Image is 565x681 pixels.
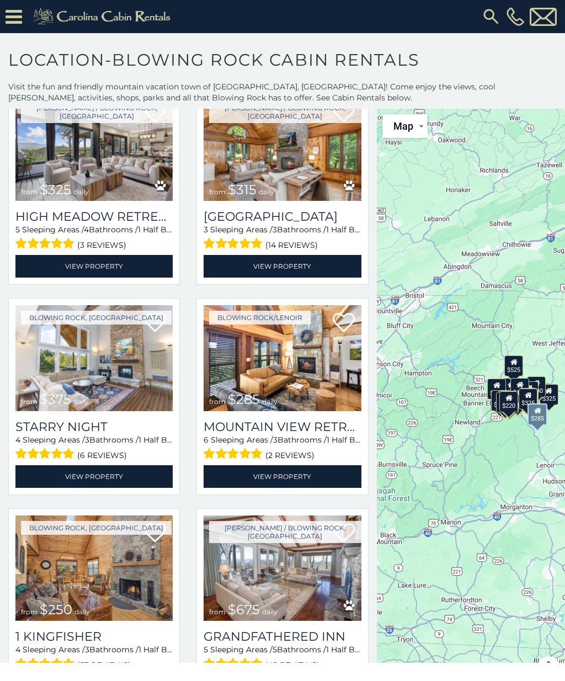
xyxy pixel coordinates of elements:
[15,465,173,488] a: View Property
[262,397,278,406] span: daily
[273,225,277,235] span: 3
[85,435,89,445] span: 3
[382,114,428,138] button: Change map style
[209,521,361,543] a: [PERSON_NAME] / Blowing Rock, [GEOGRAPHIC_DATA]
[259,188,274,196] span: daily
[327,435,377,445] span: 1 Half Baths /
[15,435,20,445] span: 4
[40,391,71,407] span: $375
[204,515,361,621] img: Grandfathered Inn
[21,608,38,616] span: from
[209,101,361,123] a: [PERSON_NAME] / Blowing Rock, [GEOGRAPHIC_DATA]
[28,6,180,28] img: Khaki-logo.png
[15,515,173,621] a: 1 Kingfisher from $250 daily
[15,95,173,201] a: High Meadow Retreat from $325 daily
[73,397,89,406] span: daily
[21,311,172,324] a: Blowing Rock, [GEOGRAPHIC_DATA]
[21,397,38,406] span: from
[21,521,172,535] a: Blowing Rock, [GEOGRAPHIC_DATA]
[510,378,529,399] div: $150
[40,602,72,618] span: $250
[204,645,208,655] span: 5
[138,645,189,655] span: 1 Half Baths /
[15,629,173,644] a: 1 Kingfisher
[40,182,71,198] span: $325
[262,608,278,616] span: daily
[15,255,173,278] a: View Property
[204,419,361,434] a: Mountain View Retreat
[481,7,501,26] img: search-regular.svg
[333,312,355,335] a: Add to favorites
[15,419,173,434] a: Starry Night
[15,434,173,462] div: Sleeping Areas / Bathrooms / Sleeps:
[537,656,559,678] button: Map camera controls
[73,188,89,196] span: daily
[204,434,361,462] div: Sleeping Areas / Bathrooms / Sleeps:
[228,182,257,198] span: $315
[204,644,361,672] div: Sleeping Areas / Bathrooms / Sleeps:
[84,225,89,235] span: 4
[15,224,173,252] div: Sleeping Areas / Bathrooms / Sleeps:
[15,645,20,655] span: 4
[326,645,376,655] span: 1 Half Baths /
[204,209,361,224] h3: Chimney Island
[204,305,361,411] a: Mountain View Retreat from $285 daily
[504,7,527,26] a: [PHONE_NUMBER]
[228,391,260,407] span: $285
[204,305,361,411] img: Mountain View Retreat
[204,95,361,201] img: Chimney Island
[204,225,208,235] span: 3
[204,465,361,488] a: View Property
[505,355,524,376] div: $525
[204,255,361,278] a: View Property
[209,188,226,196] span: from
[138,435,189,445] span: 1 Half Baths /
[528,403,548,425] div: $285
[527,376,546,397] div: $930
[15,305,173,411] img: Starry Night
[77,448,127,462] span: (6 reviews)
[138,225,188,235] span: 1 Half Baths /
[209,397,226,406] span: from
[15,515,173,621] img: 1 Kingfisher
[519,389,537,409] div: $325
[15,305,173,411] a: Starry Night from $375 daily
[77,658,131,672] span: (53 reviews)
[499,391,518,412] div: $220
[520,381,539,402] div: $226
[492,390,510,411] div: $410
[15,95,173,201] img: High Meadow Retreat
[326,225,376,235] span: 1 Half Baths /
[488,379,507,400] div: $400
[265,238,318,252] span: (14 reviews)
[209,608,226,616] span: from
[265,658,319,672] span: (42 reviews)
[74,608,90,616] span: daily
[228,602,260,618] span: $675
[204,224,361,252] div: Sleeping Areas / Bathrooms / Sleeps:
[204,515,361,621] a: Grandfathered Inn from $675 daily
[204,95,361,201] a: Chimney Island from $315 daily
[204,209,361,224] a: [GEOGRAPHIC_DATA]
[273,645,277,655] span: 5
[273,435,278,445] span: 3
[77,238,126,252] span: (3 reviews)
[540,384,558,405] div: $325
[209,311,311,324] a: Blowing Rock/Lenoir
[85,645,89,655] span: 3
[15,209,173,224] a: High Meadow Retreat
[204,435,209,445] span: 6
[265,448,315,462] span: (2 reviews)
[21,101,173,123] a: [PERSON_NAME] / Blowing Rock, [GEOGRAPHIC_DATA]
[498,391,516,412] div: $165
[204,629,361,644] a: Grandfathered Inn
[21,188,38,196] span: from
[393,120,413,132] span: Map
[496,392,515,413] div: $355
[15,644,173,672] div: Sleeping Areas / Bathrooms / Sleeps:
